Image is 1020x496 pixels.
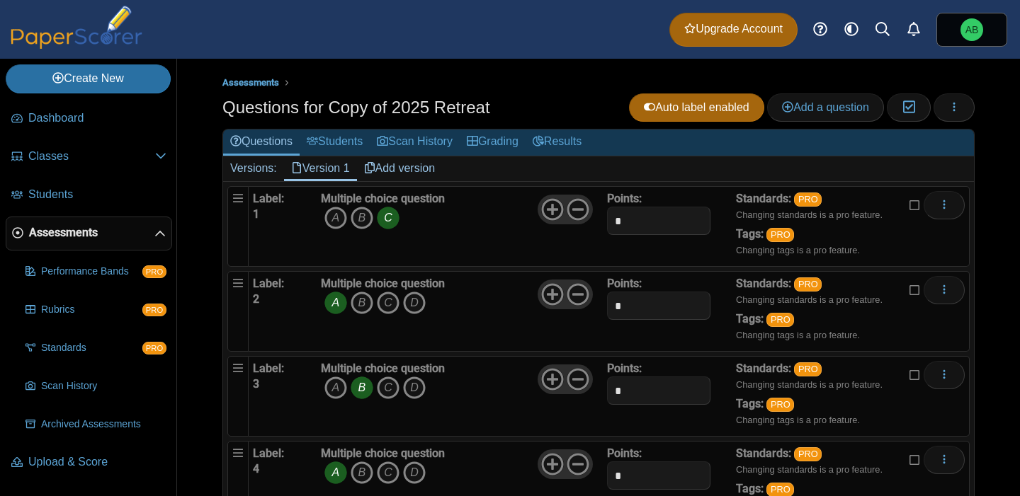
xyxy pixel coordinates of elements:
b: Standards: [736,192,791,205]
i: A [324,461,347,484]
i: D [403,292,426,314]
b: Tags: [736,227,764,241]
i: A [324,376,347,399]
b: Tags: [736,482,764,495]
a: PRO [794,192,822,207]
a: PRO [766,398,794,412]
a: Classes [6,140,172,174]
a: PRO [794,277,822,292]
small: Changing tags is a pro feature. [736,245,860,255]
a: Assessments [6,217,172,250]
a: Questions [223,129,300,156]
span: Ann Baum [965,25,979,35]
a: PRO [794,362,822,376]
b: 3 [253,377,259,391]
button: More options [924,446,965,474]
span: Standards [41,341,142,355]
button: More options [924,191,965,219]
span: PRO [142,342,166,354]
button: More options [924,361,965,389]
a: Upload & Score [6,446,172,480]
b: Standards: [736,277,791,290]
a: Auto label enabled [629,93,764,122]
div: Drag handle [227,271,249,352]
span: Archived Assessments [41,417,166,432]
span: Students [28,187,166,202]
span: Assessments [29,225,154,241]
span: Classes [28,149,155,164]
div: Drag handle [227,186,249,267]
i: C [377,461,399,484]
a: PaperScorer [6,39,147,51]
b: Label: [253,277,284,290]
small: Changing tags is a pro feature. [736,330,860,340]
a: Archived Assessments [20,408,172,442]
small: Changing standards is a pro feature. [736,464,883,475]
b: Multiple choice question [321,277,445,290]
a: Students [300,129,370,156]
a: Assessments [219,74,283,92]
b: Points: [607,362,642,375]
i: D [403,376,426,399]
a: Upgrade Account [669,13,798,47]
span: Upload & Score [28,454,166,470]
i: B [351,207,373,229]
span: Ann Baum [960,18,983,41]
span: Auto label enabled [644,101,749,113]
a: PRO [794,447,822,461]
i: A [324,292,347,314]
a: Version 1 [284,156,357,180]
div: Drag handle [227,356,249,437]
b: 1 [253,207,259,221]
i: A [324,207,347,229]
a: Add a question [767,93,884,122]
b: Tags: [736,312,764,325]
a: Performance Bands PRO [20,255,172,289]
b: Label: [253,446,284,460]
i: B [351,292,373,314]
b: Standards: [736,446,791,460]
a: PRO [766,228,794,242]
b: Points: [607,192,642,205]
b: Label: [253,362,284,375]
b: Points: [607,277,642,290]
span: Scan History [41,379,166,393]
a: PRO [766,313,794,327]
small: Changing tags is a pro feature. [736,415,860,425]
a: Alerts [898,14,929,45]
b: Standards: [736,362,791,375]
a: Grading [460,129,526,156]
a: Rubrics PRO [20,293,172,327]
a: Students [6,178,172,212]
a: Scan History [20,369,172,403]
span: Dashboard [28,110,166,126]
i: B [351,376,373,399]
img: PaperScorer [6,6,147,49]
b: 4 [253,462,259,475]
span: PRO [142,304,166,316]
b: 2 [253,292,259,306]
b: Multiple choice question [321,192,445,205]
b: Label: [253,192,284,205]
b: Points: [607,446,642,460]
i: C [377,376,399,399]
b: Multiple choice question [321,446,445,460]
div: Versions: [223,156,284,180]
a: Add version [357,156,443,180]
a: Standards PRO [20,331,172,365]
i: C [377,292,399,314]
b: Multiple choice question [321,362,445,375]
small: Changing standards is a pro feature. [736,209,883,220]
span: Add a question [782,101,869,113]
i: B [351,461,373,484]
a: Scan History [370,129,460,156]
span: PRO [142,265,166,278]
span: Rubrics [41,303,142,317]
span: Assessments [222,77,279,88]
b: Tags: [736,397,764,410]
a: Results [526,129,589,156]
i: C [377,207,399,229]
span: Upgrade Account [684,21,783,37]
i: D [403,461,426,484]
span: Performance Bands [41,265,142,279]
